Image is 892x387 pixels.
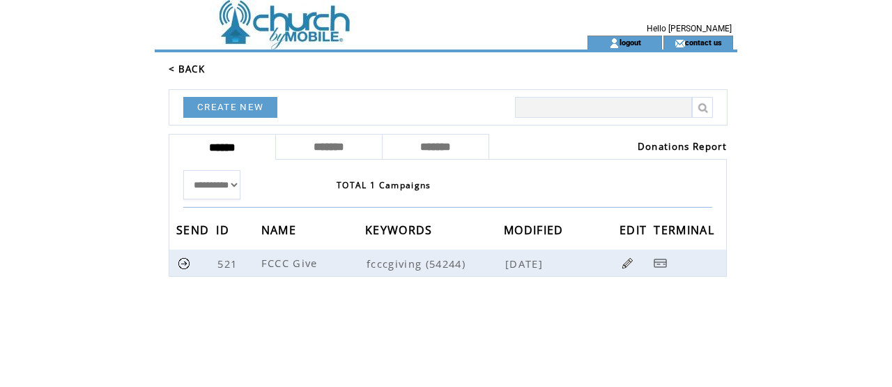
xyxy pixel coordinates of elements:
a: logout [620,38,641,47]
a: contact us [685,38,722,47]
span: TOTAL 1 Campaigns [337,179,431,191]
a: CREATE NEW [183,97,277,118]
a: < BACK [169,63,205,75]
span: [DATE] [505,257,546,271]
a: KEYWORDS [365,225,436,234]
span: NAME [261,219,300,245]
span: 521 [217,257,240,271]
span: SEND [176,219,213,245]
span: Hello [PERSON_NAME] [647,24,732,33]
img: account_icon.gif [609,38,620,49]
a: ID [216,225,233,234]
span: EDIT [620,219,650,245]
a: MODIFIED [504,225,567,234]
a: NAME [261,225,300,234]
a: Donations Report [638,140,727,153]
span: MODIFIED [504,219,567,245]
span: fcccgiving (54244) [367,257,502,271]
span: FCCC Give [261,256,321,270]
span: TERMINAL [654,219,718,245]
span: ID [216,219,233,245]
img: contact_us_icon.gif [675,38,685,49]
span: KEYWORDS [365,219,436,245]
